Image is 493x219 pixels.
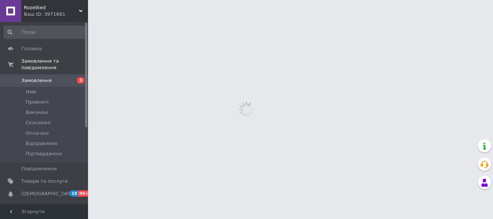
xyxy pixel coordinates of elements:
input: Пошук [4,26,87,39]
span: 99+ [78,190,90,197]
span: Замовлення [21,77,52,84]
span: Товари та послуги [21,178,68,185]
span: Rozetked [24,4,79,11]
span: Головна [21,45,42,52]
span: Показники роботи компанії [21,203,68,216]
span: Підтверджено [26,151,62,157]
span: Повідомлення [21,166,57,172]
span: 3 [77,77,84,83]
span: [DEMOGRAPHIC_DATA] [21,190,76,197]
span: Виконані [26,109,48,116]
div: Ваш ID: 3971681 [24,11,88,18]
span: Скасовані [26,119,51,126]
span: Прийняті [26,99,48,105]
span: Замовлення та повідомлення [21,58,88,71]
span: Нові [26,89,36,95]
span: Відправлено [26,140,58,147]
span: 19 [70,190,78,197]
span: Оплачені [26,130,49,137]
